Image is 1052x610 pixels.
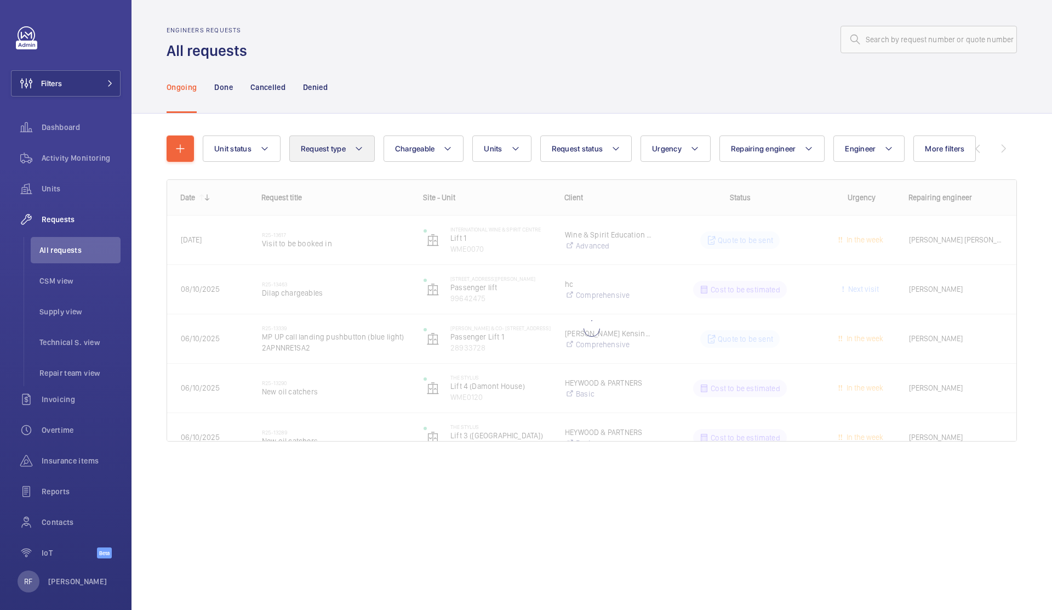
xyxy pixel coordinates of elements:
[731,144,796,153] span: Repairing engineer
[42,517,121,528] span: Contacts
[11,70,121,97] button: Filters
[42,455,121,466] span: Insurance items
[301,144,346,153] span: Request type
[41,78,62,89] span: Filters
[167,82,197,93] p: Ongoing
[845,144,876,153] span: Engineer
[167,41,254,61] h1: All requests
[97,547,112,558] span: Beta
[48,576,107,587] p: [PERSON_NAME]
[42,486,121,497] span: Reports
[719,135,825,162] button: Repairing engineer
[39,306,121,317] span: Supply view
[42,547,97,558] span: IoT
[42,394,121,405] span: Invoicing
[39,337,121,348] span: Technical S. view
[540,135,632,162] button: Request status
[167,26,254,34] h2: Engineers requests
[652,144,682,153] span: Urgency
[913,135,976,162] button: More filters
[552,144,603,153] span: Request status
[214,144,251,153] span: Unit status
[250,82,285,93] p: Cancelled
[42,214,121,225] span: Requests
[39,368,121,379] span: Repair team view
[384,135,464,162] button: Chargeable
[39,245,121,256] span: All requests
[484,144,502,153] span: Units
[925,144,964,153] span: More filters
[42,152,121,163] span: Activity Monitoring
[833,135,905,162] button: Engineer
[289,135,375,162] button: Request type
[39,275,121,286] span: CSM view
[42,425,121,436] span: Overtime
[24,576,32,587] p: RF
[214,82,232,93] p: Done
[395,144,435,153] span: Chargeable
[203,135,281,162] button: Unit status
[303,82,328,93] p: Denied
[472,135,531,162] button: Units
[42,183,121,194] span: Units
[841,26,1017,53] input: Search by request number or quote number
[42,122,121,133] span: Dashboard
[641,135,711,162] button: Urgency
